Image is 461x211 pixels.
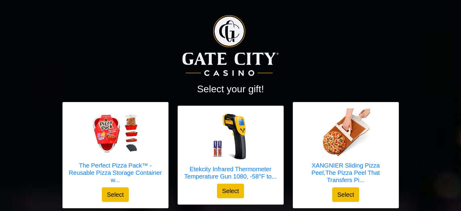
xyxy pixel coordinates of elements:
[206,112,255,161] img: Etekcity Infrared Thermometer Temperature Gun 1080, -58°F to 1130°F for Meat Food Pizza Oven Grid...
[217,184,244,198] button: Select
[91,111,140,155] img: The Perfect Pizza Pack™ - Reusable Pizza Storage Container with 5 Microwavable Serving Trays - BP...
[184,165,277,180] h5: Etekcity Infrared Thermometer Temperature Gun 1080, -58°F to...
[322,108,370,157] img: XANGNIER Sliding Pizza Peel,The Pizza Peel That Transfers Pizza Perfectly,Super Magic Peel Pizza,...
[62,83,399,95] h2: Select your gift!
[69,108,162,187] a: The Perfect Pizza Pack™ - Reusable Pizza Storage Container with 5 Microwavable Serving Trays - BP...
[69,162,162,184] h5: The Perfect Pizza Pack™ - Reusable Pizza Storage Container w...
[299,108,393,187] a: XANGNIER Sliding Pizza Peel,The Pizza Peel That Transfers Pizza Perfectly,Super Magic Peel Pizza,...
[102,187,129,202] button: Select
[332,187,359,202] button: Select
[299,162,393,184] h5: XANGNIER Sliding Pizza Peel,The Pizza Peel That Transfers Pi...
[184,112,277,184] a: Etekcity Infrared Thermometer Temperature Gun 1080, -58°F to 1130°F for Meat Food Pizza Oven Grid...
[182,15,278,76] img: Logo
